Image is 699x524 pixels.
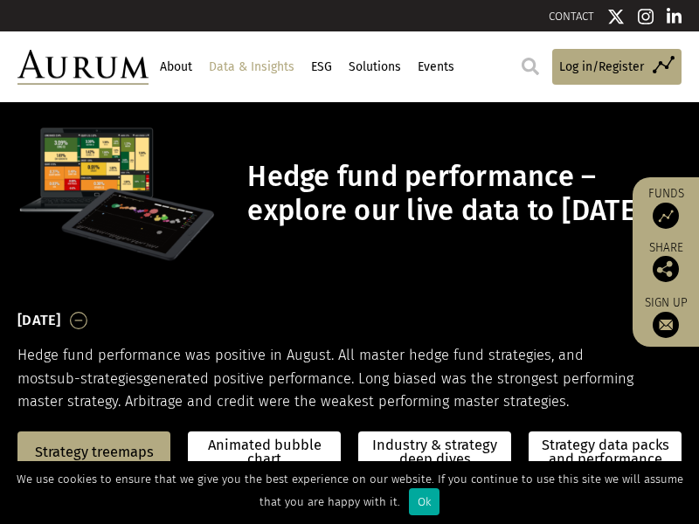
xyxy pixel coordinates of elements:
img: Instagram icon [638,8,654,25]
a: Strategy data packs and performance [529,431,682,474]
h3: [DATE] [17,307,61,334]
p: Hedge fund performance was positive in August. All master hedge fund strategies, and most generat... [17,344,682,413]
a: Strategy treemaps [35,445,154,460]
img: Linkedin icon [667,8,682,25]
img: Share this post [653,256,679,282]
img: Sign up to our newsletter [653,312,679,338]
a: Log in/Register [552,49,682,85]
a: CONTACT [549,10,594,23]
img: Access Funds [653,203,679,229]
img: Twitter icon [607,8,625,25]
a: Animated bubble chart [195,438,334,467]
span: sub-strategies [50,370,143,387]
img: search.svg [522,58,539,75]
a: ESG [308,52,334,82]
span: Log in/Register [559,58,644,77]
a: Data & Insights [206,52,296,82]
div: Ok [409,488,439,515]
a: Sign up [641,295,690,338]
a: Solutions [346,52,403,82]
a: About [157,52,194,82]
a: Funds [641,186,690,229]
a: Industry & strategy deep dives [358,431,511,474]
a: Events [415,52,456,82]
img: Aurum [17,50,149,86]
h1: Hedge fund performance – explore our live data to [DATE] [247,160,677,228]
div: Share [641,242,690,282]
